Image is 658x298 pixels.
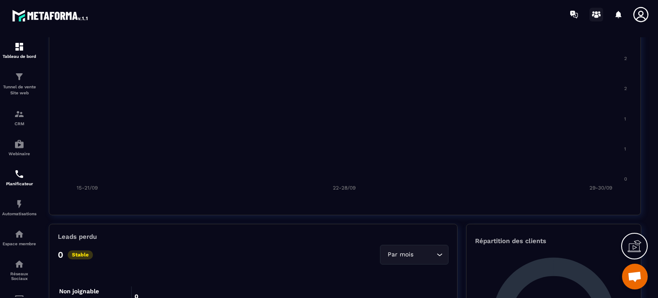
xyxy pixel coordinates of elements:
[2,84,36,96] p: Tunnel de vente Site web
[386,250,415,259] span: Par mois
[68,250,93,259] p: Stable
[59,288,99,295] tspan: Non joignable
[624,176,627,182] tspan: 0
[2,211,36,216] p: Automatisations
[624,86,627,91] tspan: 2
[475,237,632,245] p: Répartition des clients
[2,193,36,223] a: automationsautomationsAutomatisations
[2,54,36,59] p: Tableau de bord
[333,185,356,191] tspan: 22-28/09
[58,233,97,241] p: Leads perdu
[2,35,36,65] a: formationformationTableau de bord
[14,229,24,239] img: automations
[2,151,36,156] p: Webinaire
[2,102,36,132] a: formationformationCRM
[380,245,449,265] div: Search for option
[2,241,36,246] p: Espace membre
[624,56,627,61] tspan: 2
[14,199,24,209] img: automations
[624,116,626,122] tspan: 1
[77,185,98,191] tspan: 15-21/09
[2,121,36,126] p: CRM
[2,132,36,163] a: automationsautomationsWebinaire
[2,271,36,281] p: Réseaux Sociaux
[2,65,36,102] a: formationformationTunnel de vente Site web
[58,250,63,260] p: 0
[14,109,24,119] img: formation
[14,72,24,82] img: formation
[589,185,612,191] tspan: 29-30/09
[14,259,24,269] img: social-network
[14,139,24,149] img: automations
[622,264,648,289] div: Ouvrir le chat
[12,8,89,23] img: logo
[624,146,626,152] tspan: 1
[14,169,24,179] img: scheduler
[2,163,36,193] a: schedulerschedulerPlanificateur
[2,181,36,186] p: Planificateur
[2,253,36,287] a: social-networksocial-networkRéseaux Sociaux
[415,250,434,259] input: Search for option
[14,42,24,52] img: formation
[2,223,36,253] a: automationsautomationsEspace membre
